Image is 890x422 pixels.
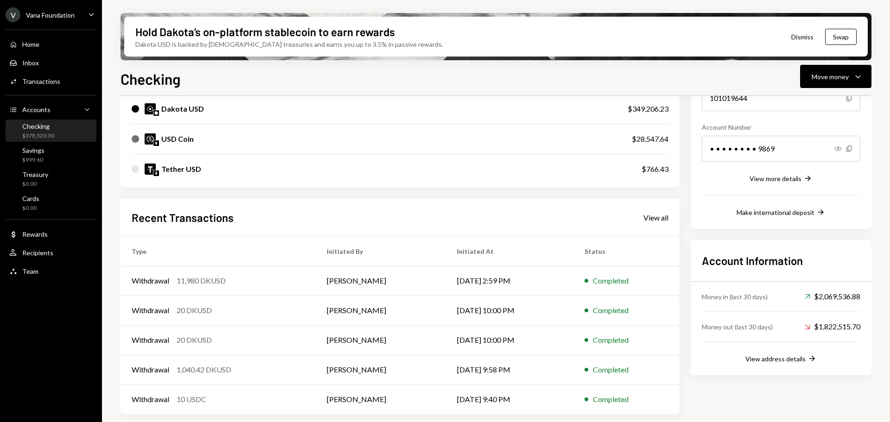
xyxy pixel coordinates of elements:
[316,384,446,414] td: [PERSON_NAME]
[22,204,39,212] div: $0.00
[135,39,443,49] div: Dakota USD is backed by [DEMOGRAPHIC_DATA] treasuries and earns you up to 3.5% in passive rewards.
[737,208,826,218] button: Make international deposit
[702,85,860,111] div: 101019644
[22,146,44,154] div: Savings
[153,140,159,146] img: ethereum-mainnet
[121,69,181,88] h1: Checking
[642,164,668,175] div: $766.43
[22,195,39,202] div: Cards
[6,226,96,242] a: Rewards
[446,384,573,414] td: [DATE] 9:40 PM
[132,210,234,225] h2: Recent Transactions
[750,175,801,183] div: View more details
[812,72,849,82] div: Move money
[316,296,446,325] td: [PERSON_NAME]
[702,253,860,268] h2: Account Information
[316,236,446,266] th: Initiated By
[593,364,629,375] div: Completed
[132,334,169,346] div: Withdrawal
[22,132,54,140] div: $378,520.30
[6,120,96,142] a: Checking$378,520.30
[177,305,212,316] div: 20 DKUSD
[6,101,96,118] a: Accounts
[6,36,96,52] a: Home
[593,334,629,346] div: Completed
[702,292,768,302] div: Money in (last 30 days)
[593,275,629,286] div: Completed
[6,244,96,261] a: Recipients
[632,133,668,145] div: $28,547.64
[702,322,773,332] div: Money out (last 30 days)
[22,59,39,67] div: Inbox
[22,170,48,178] div: Treasury
[745,354,817,364] button: View address details
[593,305,629,316] div: Completed
[316,325,446,355] td: [PERSON_NAME]
[805,291,860,302] div: $2,069,536.88
[22,122,54,130] div: Checking
[800,65,871,88] button: Move money
[628,103,668,114] div: $349,206.23
[132,275,169,286] div: Withdrawal
[153,110,159,116] img: base-mainnet
[135,24,395,39] div: Hold Dakota’s on-platform stablecoin to earn rewards
[6,263,96,279] a: Team
[22,77,60,85] div: Transactions
[316,355,446,384] td: [PERSON_NAME]
[745,355,806,363] div: View address details
[6,54,96,71] a: Inbox
[145,133,156,145] img: USDC
[121,236,316,266] th: Type
[750,174,813,184] button: View more details
[737,208,814,216] div: Make international deposit
[145,103,156,114] img: DKUSD
[316,266,446,296] td: [PERSON_NAME]
[177,394,206,405] div: 10 USDC
[446,325,573,355] td: [DATE] 10:00 PM
[446,236,573,266] th: Initiated At
[177,334,212,346] div: 20 DKUSD
[643,212,668,222] a: View all
[145,164,156,175] img: USDT
[6,7,20,22] div: V
[593,394,629,405] div: Completed
[446,355,573,384] td: [DATE] 9:58 PM
[446,296,573,325] td: [DATE] 10:00 PM
[643,213,668,222] div: View all
[22,180,48,188] div: $0.00
[6,192,96,214] a: Cards$0.00
[780,26,825,48] button: Dismiss
[161,164,201,175] div: Tether USD
[177,364,231,375] div: 1,040.42 DKUSD
[702,136,860,162] div: • • • • • • • • 9869
[6,144,96,166] a: Savings$999.60
[177,275,226,286] div: 11,980 DKUSD
[132,305,169,316] div: Withdrawal
[22,106,51,113] div: Accounts
[153,170,159,176] img: ethereum-mainnet
[702,122,860,132] div: Account Number
[825,29,857,45] button: Swap
[22,40,39,48] div: Home
[22,156,44,164] div: $999.60
[26,11,75,19] div: Vana Foundation
[161,103,204,114] div: Dakota USD
[132,394,169,405] div: Withdrawal
[573,236,680,266] th: Status
[22,249,53,257] div: Recipients
[161,133,194,145] div: USD Coin
[132,364,169,375] div: Withdrawal
[22,267,38,275] div: Team
[446,266,573,296] td: [DATE] 2:59 PM
[805,321,860,332] div: $1,822,515.70
[6,168,96,190] a: Treasury$0.00
[6,73,96,89] a: Transactions
[22,230,48,238] div: Rewards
